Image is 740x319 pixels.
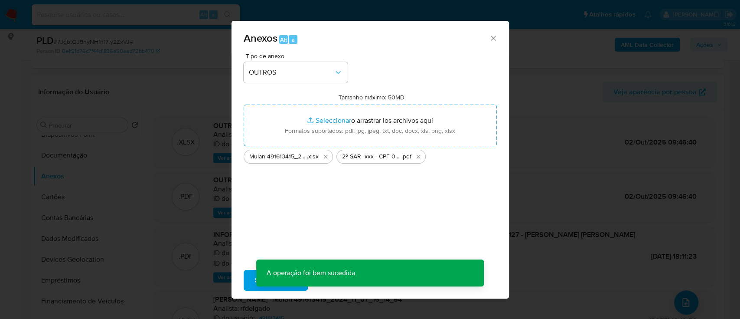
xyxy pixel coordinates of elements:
button: OUTROS [244,62,348,83]
ul: Archivos seleccionados [244,146,497,164]
span: Alt [280,36,287,44]
span: .xlsx [307,152,319,161]
span: Anexos [244,30,277,46]
button: Subir arquivo [244,270,308,291]
span: OUTROS [249,68,334,77]
span: .pdf [401,152,411,161]
button: Eliminar Mulan 491613415_2025_10_01_05_50_07.xlsx [320,151,331,162]
span: Subir arquivo [255,271,297,290]
button: Cerrar [489,34,497,42]
button: Eliminar 2º SAR -xxx - CPF 04434883127 - SARA CRISTIANE MORAES BELMONTE.pdf [413,151,424,162]
span: Cancelar [323,271,351,290]
span: Mulan 491613415_2025_10_01_05_50_07 [249,152,307,161]
span: 2º SAR -xxx - CPF 04434883127 - [PERSON_NAME] [PERSON_NAME] [342,152,401,161]
span: Tipo de anexo [246,53,350,59]
label: Tamanho máximo: 50MB [339,93,404,101]
p: A operação foi bem sucedida [256,260,365,286]
span: a [292,36,295,44]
